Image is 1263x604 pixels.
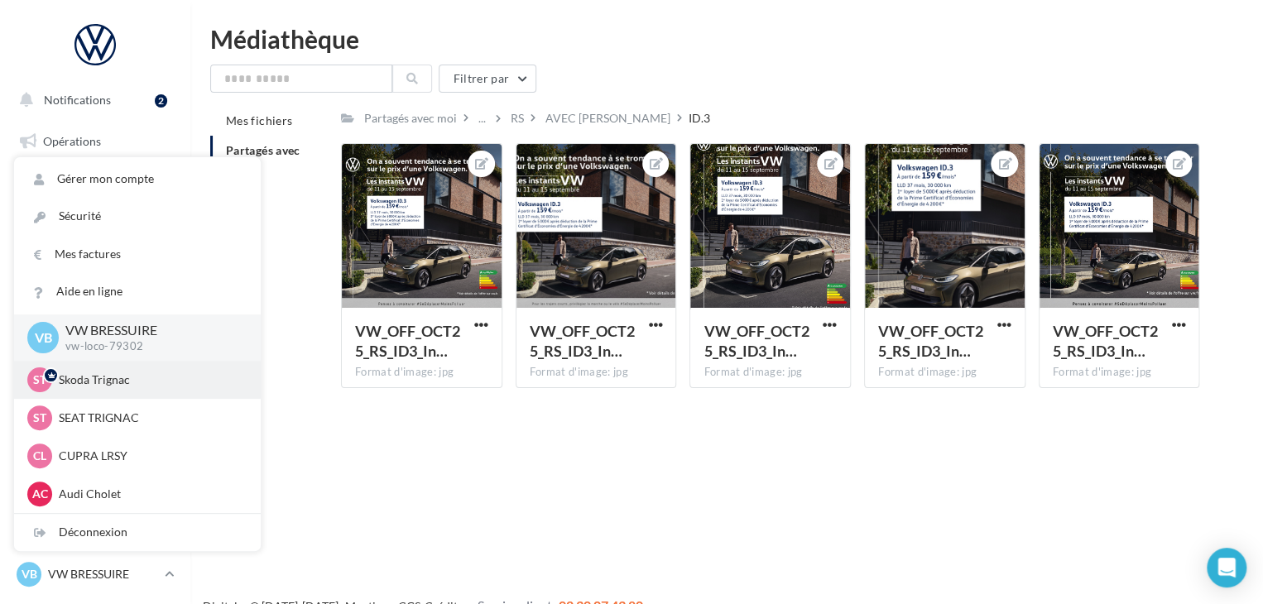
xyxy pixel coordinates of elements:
[10,331,180,366] a: Médiathèque
[59,486,241,502] p: Audi Cholet
[530,365,663,380] div: Format d'image: jpg
[32,486,48,502] span: AC
[355,322,460,360] span: VW_OFF_OCT25_RS_ID3_InstantVW_CARRE
[10,249,180,284] a: Campagnes
[14,514,261,551] div: Déconnexion
[530,322,635,360] span: VW_OFF_OCT25_RS_ID3_InstantVW_GMB
[210,26,1243,51] div: Médiathèque
[59,410,241,426] p: SEAT TRIGNAC
[226,143,300,174] span: Partagés avec moi
[43,134,101,148] span: Opérations
[14,236,261,273] a: Mes factures
[33,410,46,426] span: ST
[226,113,292,127] span: Mes fichiers
[364,110,457,127] div: Partagés avec moi
[14,198,261,235] a: Sécurité
[10,468,180,517] a: Campagnes DataOnDemand
[704,322,809,360] span: VW_OFF_OCT25_RS_ID3_InstantVW_INSTAGRAM
[475,107,489,130] div: ...
[545,110,670,127] div: AVEC [PERSON_NAME]
[35,328,52,347] span: VB
[439,65,536,93] button: Filtrer par
[10,372,180,407] a: Calendrier
[59,448,241,464] p: CUPRA LRSY
[10,413,180,462] a: PLV et print personnalisable
[13,558,177,590] a: VB VW BRESSUIRE
[355,365,488,380] div: Format d'image: jpg
[878,365,1011,380] div: Format d'image: jpg
[1053,322,1158,360] span: VW_OFF_OCT25_RS_ID3_InstantVW_GMB_720x720
[689,110,710,127] div: ID.3
[33,448,46,464] span: CL
[10,124,180,159] a: Opérations
[14,161,261,198] a: Gérer mon compte
[878,322,983,360] span: VW_OFF_OCT25_RS_ID3_InstantVW_STORY
[704,365,837,380] div: Format d'image: jpg
[65,339,234,354] p: vw-loco-79302
[10,165,180,200] a: Boîte de réception45
[10,83,174,117] button: Notifications 2
[22,566,37,582] span: VB
[65,321,234,340] p: VW BRESSUIRE
[1053,365,1186,380] div: Format d'image: jpg
[33,372,46,388] span: ST
[14,273,261,310] a: Aide en ligne
[44,93,111,107] span: Notifications
[1207,548,1246,587] div: Open Intercom Messenger
[10,290,180,324] a: Contacts
[48,566,158,582] p: VW BRESSUIRE
[155,94,167,108] div: 2
[10,208,180,242] a: Visibilité en ligne
[511,110,524,127] div: RS
[59,372,241,388] p: Skoda Trignac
